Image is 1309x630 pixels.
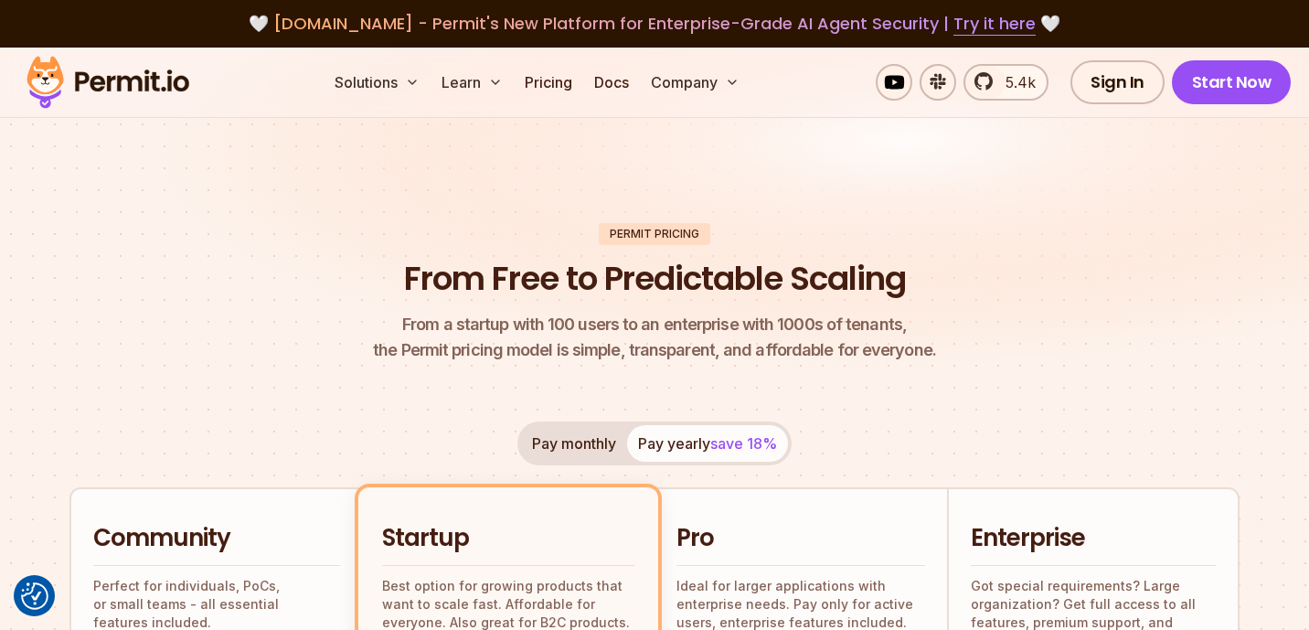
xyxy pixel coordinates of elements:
h2: Enterprise [971,522,1216,555]
h2: Pro [676,522,925,555]
a: Try it here [953,12,1036,36]
div: Permit Pricing [599,223,710,245]
button: Learn [434,64,510,101]
span: From a startup with 100 users to an enterprise with 1000s of tenants, [373,312,936,337]
img: Revisit consent button [21,582,48,610]
span: 5.4k [995,71,1036,93]
span: [DOMAIN_NAME] - Permit's New Platform for Enterprise-Grade AI Agent Security | [273,12,1036,35]
h2: Startup [382,522,634,555]
h1: From Free to Predictable Scaling [404,256,906,302]
h2: Community [93,522,340,555]
p: the Permit pricing model is simple, transparent, and affordable for everyone. [373,312,936,363]
img: Permit logo [18,51,197,113]
button: Consent Preferences [21,582,48,610]
a: Pricing [517,64,580,101]
div: 🤍 🤍 [44,11,1265,37]
button: Pay monthly [521,425,627,462]
a: 5.4k [963,64,1048,101]
a: Docs [587,64,636,101]
button: Company [644,64,747,101]
a: Start Now [1172,60,1292,104]
a: Sign In [1070,60,1165,104]
button: Solutions [327,64,427,101]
